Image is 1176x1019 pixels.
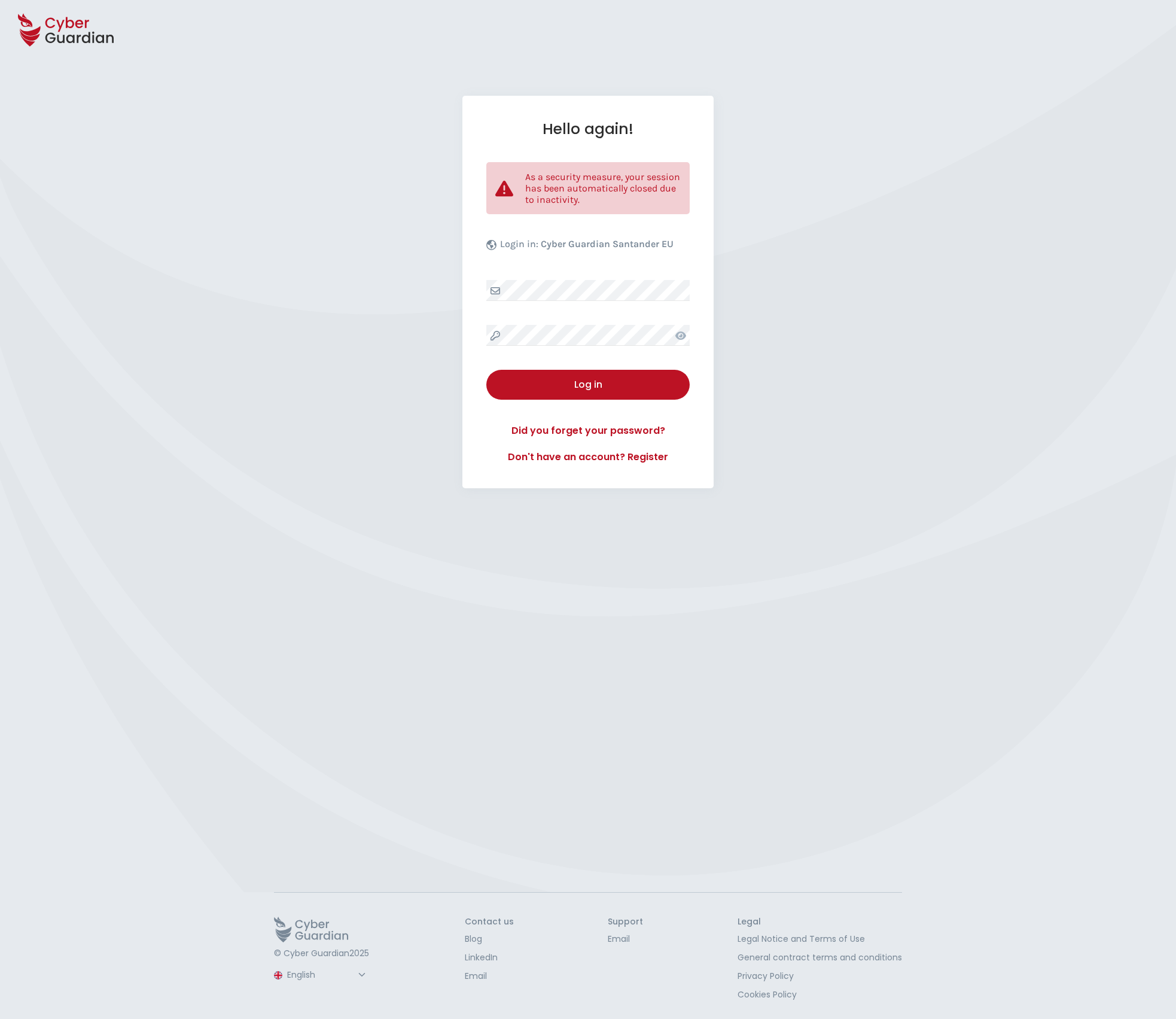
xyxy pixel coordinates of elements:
h3: Support [608,917,643,927]
button: Log in [486,370,690,400]
h3: Legal [738,917,902,927]
a: Did you forget your password? [486,424,690,438]
div: Log in [495,378,681,392]
img: region-logo [274,971,282,980]
a: Don't have an account? Register [486,450,690,464]
a: LinkedIn [465,951,514,964]
a: General contract terms and conditions [738,951,902,964]
p: As a security measure, your session has been automatically closed due to inactivity. [525,171,681,205]
p: © Cyber Guardian 2025 [274,948,370,959]
a: Legal Notice and Terms of Use [738,933,902,945]
a: Blog [465,933,514,945]
p: Login in: [500,238,674,256]
a: Email [465,970,514,983]
a: Email [608,933,643,945]
h1: Hello again! [486,120,690,138]
a: Privacy Policy [738,970,902,983]
b: Cyber Guardian Santander EU [541,238,674,250]
h3: Contact us [465,917,514,927]
a: Cookies Policy [738,988,902,1001]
